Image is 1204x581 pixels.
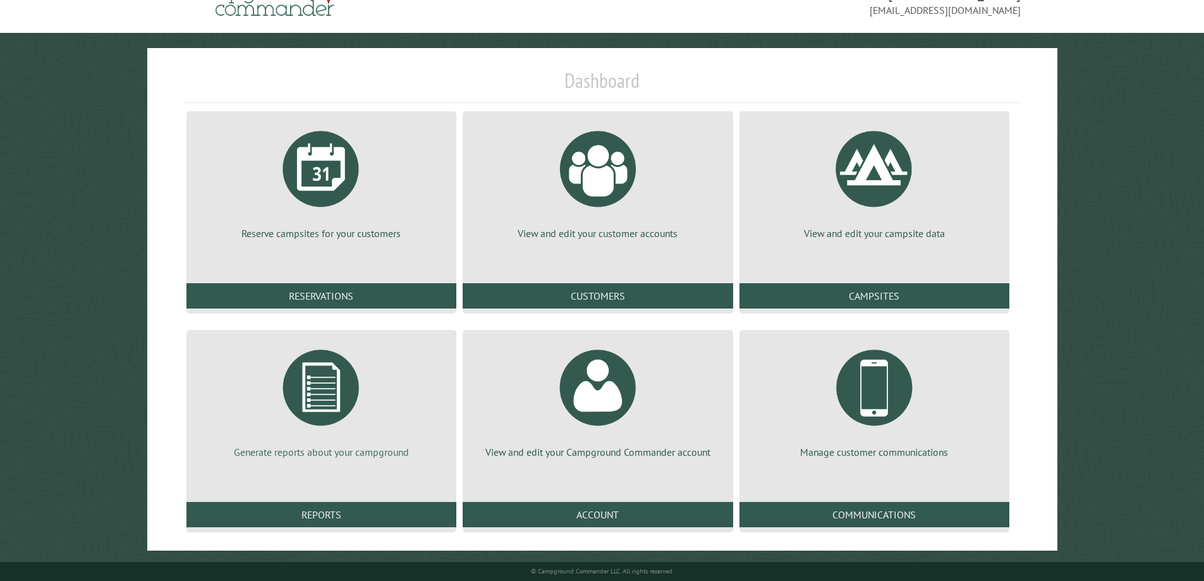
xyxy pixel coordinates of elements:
[202,121,441,240] a: Reserve campsites for your customers
[739,502,1009,527] a: Communications
[755,226,994,240] p: View and edit your campsite data
[463,502,733,527] a: Account
[202,340,441,459] a: Generate reports about your campground
[478,121,717,240] a: View and edit your customer accounts
[478,445,717,459] p: View and edit your Campground Commander account
[755,445,994,459] p: Manage customer communications
[186,283,456,309] a: Reservations
[202,445,441,459] p: Generate reports about your campground
[755,340,994,459] a: Manage customer communications
[478,226,717,240] p: View and edit your customer accounts
[755,121,994,240] a: View and edit your campsite data
[183,68,1021,103] h1: Dashboard
[478,340,717,459] a: View and edit your Campground Commander account
[463,283,733,309] a: Customers
[186,502,456,527] a: Reports
[739,283,1009,309] a: Campsites
[202,226,441,240] p: Reserve campsites for your customers
[531,567,674,575] small: © Campground Commander LLC. All rights reserved.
